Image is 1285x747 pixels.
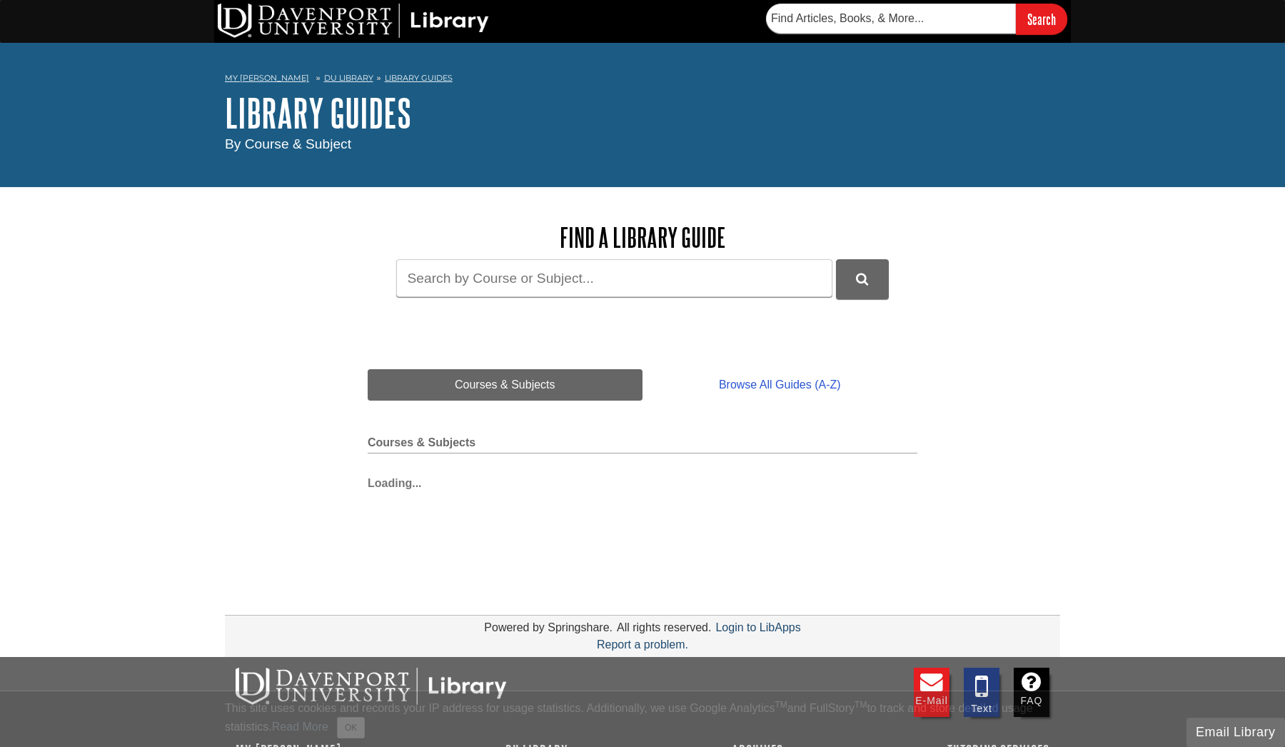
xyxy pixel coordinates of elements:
a: Library Guides [385,73,453,83]
a: My [PERSON_NAME] [225,72,309,84]
a: DU Library [324,73,373,83]
input: Search [1016,4,1067,34]
div: By Course & Subject [225,134,1060,155]
a: Report a problem. [597,638,688,651]
div: Powered by Springshare. [482,621,615,633]
div: Loading... [368,468,917,492]
form: Searches DU Library's articles, books, and more [766,4,1067,34]
a: Text [964,668,999,717]
input: Find Articles, Books, & More... [766,4,1016,34]
a: Read More [272,721,328,733]
div: All rights reserved. [615,621,714,633]
input: Search by Course or Subject... [396,259,832,297]
a: Login to LibApps [715,621,800,633]
i: Search Library Guides [856,273,868,286]
h2: Find a Library Guide [368,223,917,252]
sup: TM [855,700,867,710]
nav: breadcrumb [225,69,1060,91]
a: Courses & Subjects [368,369,642,401]
img: DU Library [218,4,489,38]
a: FAQ [1014,668,1049,717]
h2: Courses & Subjects [368,436,917,453]
a: E-mail [914,668,949,717]
sup: TM [775,700,787,710]
button: Email Library [1186,718,1285,747]
button: Close [337,717,365,738]
a: Browse All Guides (A-Z) [642,369,917,401]
img: DU Libraries [236,668,507,705]
div: This site uses cookies and records your IP address for usage statistics. Additionally, we use Goo... [225,700,1060,738]
h1: Library Guides [225,91,1060,134]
